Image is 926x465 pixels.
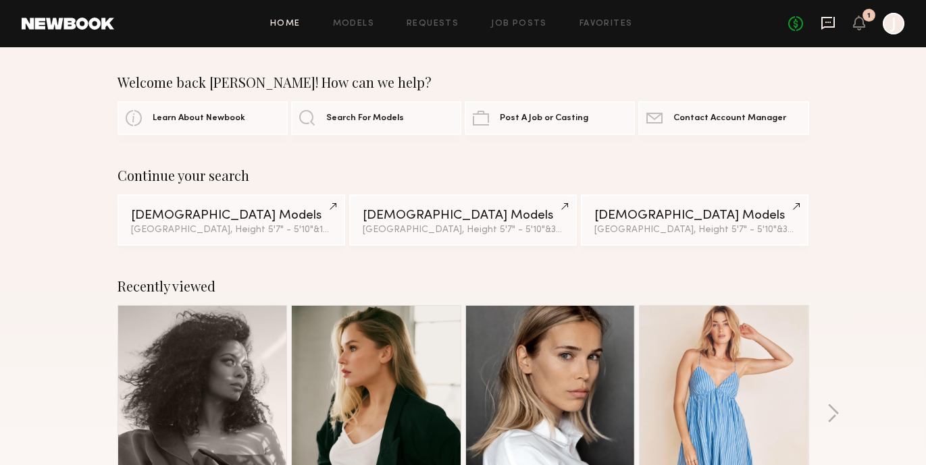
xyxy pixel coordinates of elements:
[270,20,301,28] a: Home
[407,20,459,28] a: Requests
[363,209,563,222] div: [DEMOGRAPHIC_DATA] Models
[867,12,871,20] div: 1
[491,20,547,28] a: Job Posts
[118,74,809,90] div: Welcome back [PERSON_NAME]! How can we help?
[118,167,809,184] div: Continue your search
[349,194,577,246] a: [DEMOGRAPHIC_DATA] Models[GEOGRAPHIC_DATA], Height 5'7" - 5'10"&3other filters
[465,101,635,135] a: Post A Job or Casting
[777,225,841,234] span: & 3 other filter s
[118,101,288,135] a: Learn About Newbook
[131,209,332,222] div: [DEMOGRAPHIC_DATA] Models
[581,194,808,246] a: [DEMOGRAPHIC_DATA] Models[GEOGRAPHIC_DATA], Height 5'7" - 5'10"&3other filters
[594,209,795,222] div: [DEMOGRAPHIC_DATA] Models
[673,114,786,123] span: Contact Account Manager
[594,225,795,235] div: [GEOGRAPHIC_DATA], Height 5'7" - 5'10"
[363,225,563,235] div: [GEOGRAPHIC_DATA], Height 5'7" - 5'10"
[580,20,633,28] a: Favorites
[153,114,245,123] span: Learn About Newbook
[326,114,404,123] span: Search For Models
[545,225,609,234] span: & 3 other filter s
[638,101,808,135] a: Contact Account Manager
[118,278,809,294] div: Recently viewed
[118,194,345,246] a: [DEMOGRAPHIC_DATA] Models[GEOGRAPHIC_DATA], Height 5'7" - 5'10"&1other filter
[131,225,332,235] div: [GEOGRAPHIC_DATA], Height 5'7" - 5'10"
[883,13,904,34] a: J
[313,225,371,234] span: & 1 other filter
[500,114,588,123] span: Post A Job or Casting
[291,101,461,135] a: Search For Models
[333,20,374,28] a: Models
